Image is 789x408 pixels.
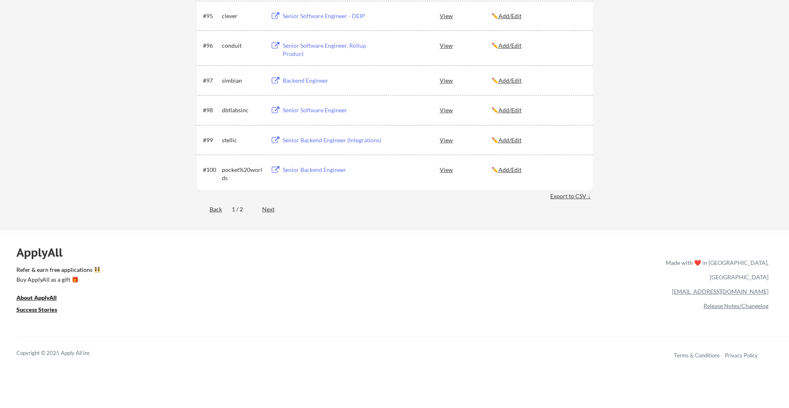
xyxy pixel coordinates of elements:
div: Copyright © 2025 Apply All Inc [16,349,111,357]
div: Next [262,205,284,213]
div: Senior Backend Engineer (Integrations) [283,136,385,144]
u: Add/Edit [498,166,521,173]
a: Success Stories [16,306,68,316]
u: Success Stories [16,306,57,313]
div: ✏️ [491,76,585,85]
a: Privacy Policy [725,352,758,359]
div: ✏️ [491,42,585,50]
div: 1 / 2 [232,205,252,213]
div: Made with ❤️ in [GEOGRAPHIC_DATA], [GEOGRAPHIC_DATA] [662,255,768,284]
div: Senior Software Engineer - DEIP [283,12,385,20]
div: #98 [203,106,219,114]
div: Senior Software Engineer, Rollup Product [283,42,385,58]
div: View [440,73,491,88]
u: About ApplyAll [16,294,57,301]
u: Add/Edit [498,42,521,49]
div: clever [222,12,263,20]
a: Buy ApplyAll as a gift 🎁 [16,276,99,286]
div: #99 [203,136,219,144]
div: #97 [203,76,219,85]
a: Terms & Conditions [674,352,720,359]
div: Buy ApplyAll as a gift 🎁 [16,277,99,283]
div: pocket%20worlds [222,166,263,182]
div: Backend Engineer [283,76,385,85]
u: Add/Edit [498,77,521,84]
div: #96 [203,42,219,50]
u: Add/Edit [498,12,521,19]
div: conduit [222,42,263,50]
div: ApplyAll [16,246,72,260]
div: simbian [222,76,263,85]
div: Senior Software Engineer [283,106,385,114]
u: Add/Edit [498,137,521,144]
div: Export to CSV ↓ [550,192,593,200]
div: ✏️ [491,136,585,144]
div: dbtlabsinc [222,106,263,114]
div: ✏️ [491,12,585,20]
div: ✏️ [491,106,585,114]
a: About ApplyAll [16,294,68,304]
u: Add/Edit [498,107,521,114]
a: [EMAIL_ADDRESS][DOMAIN_NAME] [672,288,768,295]
div: View [440,132,491,147]
div: #100 [203,166,219,174]
div: View [440,162,491,177]
div: View [440,38,491,53]
div: View [440,102,491,117]
a: Release Notes/Changelog [704,302,768,309]
div: ✏️ [491,166,585,174]
div: View [440,8,491,23]
div: #95 [203,12,219,20]
div: Senior Backend Engineer [283,166,385,174]
div: Back [197,205,222,213]
div: stellic [222,136,263,144]
a: Refer & earn free applications 👯‍♀️ [16,267,494,276]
